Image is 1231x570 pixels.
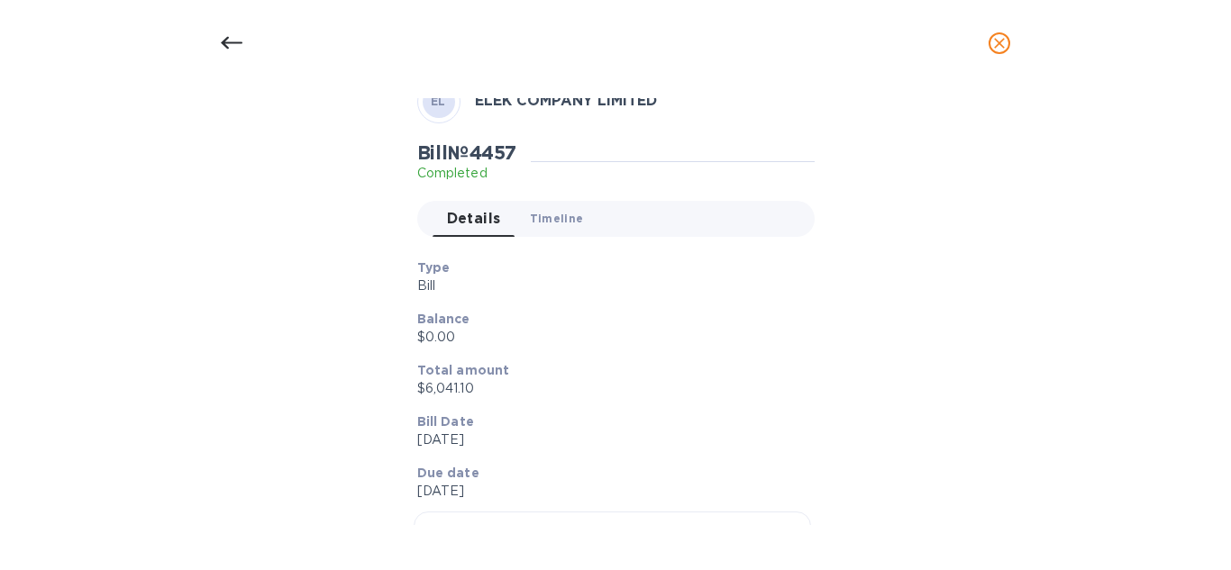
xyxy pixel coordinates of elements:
[417,430,800,449] p: [DATE]
[475,92,657,109] b: ELEK COMPANY LIMITED
[417,328,800,347] p: $0.00
[417,312,470,326] b: Balance
[417,482,800,501] p: [DATE]
[417,276,800,295] p: Bill
[417,363,510,377] b: Total amount
[417,164,516,183] p: Completed
[447,206,501,231] span: Details
[417,260,451,275] b: Type
[978,22,1021,65] button: close
[417,466,479,480] b: Due date
[417,141,516,164] h2: Bill № 4457
[423,522,501,537] b: Payment №
[431,95,446,108] b: EL
[417,379,800,398] p: $6,041.10
[530,209,584,228] span: Timeline
[417,414,474,429] b: Bill Date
